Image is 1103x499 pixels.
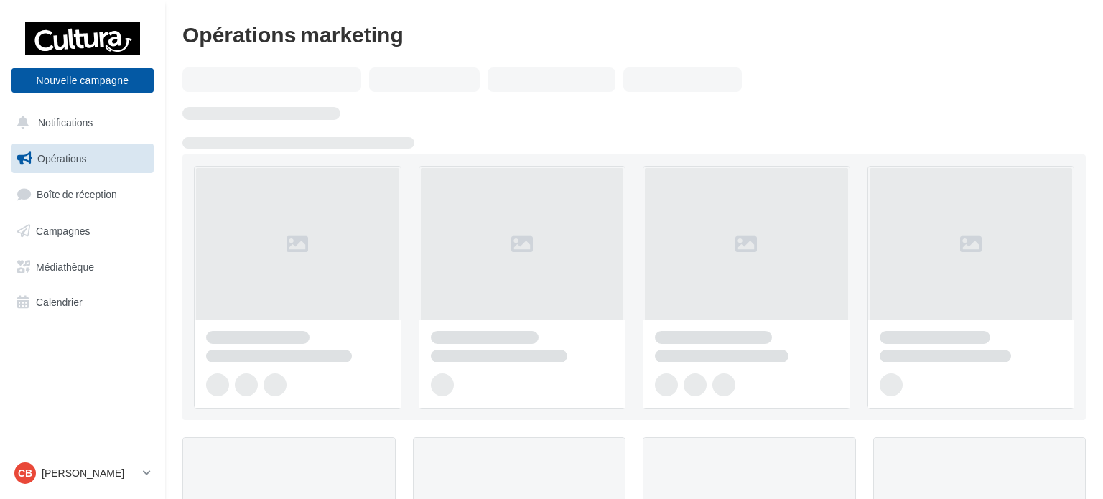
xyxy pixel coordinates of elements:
a: CB [PERSON_NAME] [11,460,154,487]
span: Médiathèque [36,260,94,272]
div: Opérations marketing [182,23,1086,45]
span: Boîte de réception [37,188,117,200]
span: Opérations [37,152,86,164]
p: [PERSON_NAME] [42,466,137,480]
button: Nouvelle campagne [11,68,154,93]
span: CB [18,466,32,480]
button: Notifications [9,108,151,138]
a: Calendrier [9,287,157,317]
a: Médiathèque [9,252,157,282]
span: Calendrier [36,296,83,308]
span: Notifications [38,116,93,129]
a: Opérations [9,144,157,174]
a: Boîte de réception [9,179,157,210]
span: Campagnes [36,225,90,237]
a: Campagnes [9,216,157,246]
